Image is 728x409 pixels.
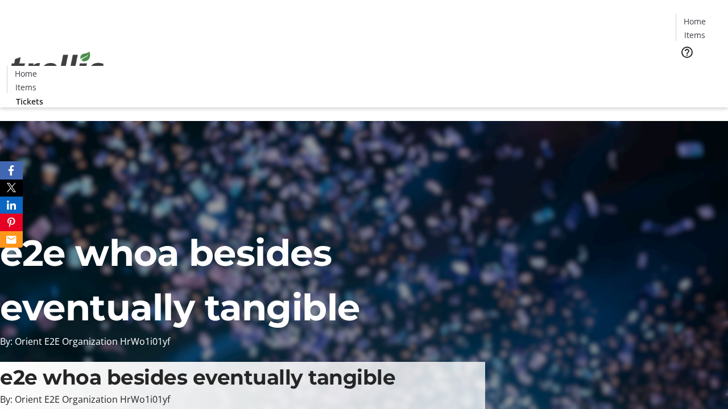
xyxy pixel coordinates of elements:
a: Items [676,29,713,41]
span: Items [684,29,705,41]
span: Home [684,15,706,27]
img: Orient E2E Organization HrWo1i01yf's Logo [7,39,108,96]
button: Help [676,41,698,64]
a: Home [676,15,713,27]
span: Tickets [16,95,43,107]
span: Items [15,81,36,93]
span: Tickets [685,66,712,78]
a: Items [7,81,44,93]
a: Home [7,68,44,80]
a: Tickets [676,66,721,78]
a: Tickets [7,95,52,107]
span: Home [15,68,37,80]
